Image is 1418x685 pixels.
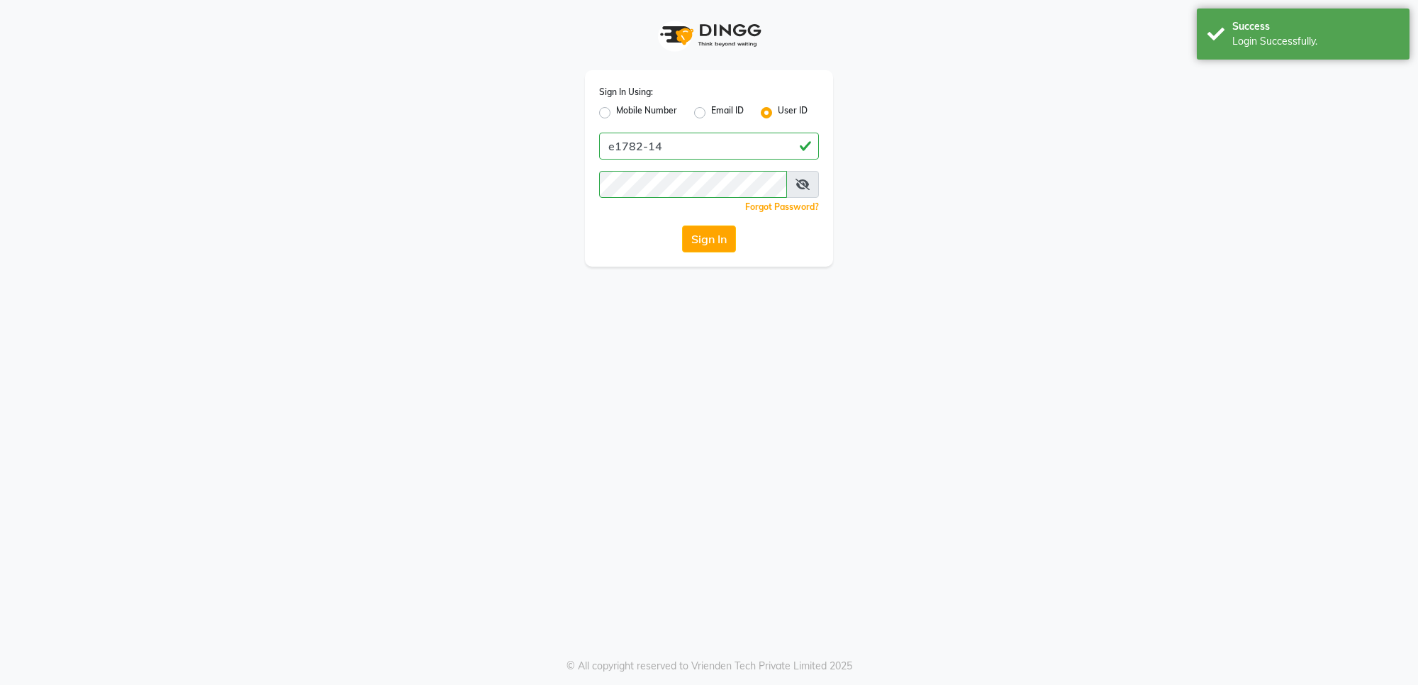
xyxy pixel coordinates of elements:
img: logo1.svg [652,14,766,56]
div: Login Successfully. [1232,34,1399,49]
label: User ID [778,104,808,121]
a: Forgot Password? [745,201,819,212]
button: Sign In [682,225,736,252]
input: Username [599,171,787,198]
label: Sign In Using: [599,86,653,99]
input: Username [599,133,819,160]
label: Mobile Number [616,104,677,121]
div: Success [1232,19,1399,34]
label: Email ID [711,104,744,121]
